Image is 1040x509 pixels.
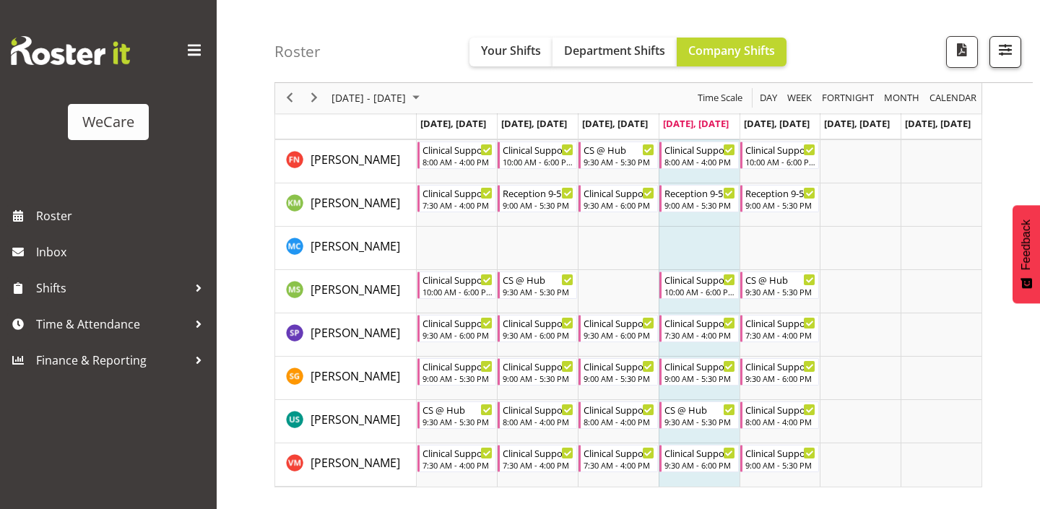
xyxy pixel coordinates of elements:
div: Kishendri Moodley"s event - Clinical Support 7.30 - 4 Begin From Monday, August 18, 2025 at 7:30:... [417,185,497,212]
a: [PERSON_NAME] [311,411,400,428]
div: CS @ Hub [584,142,654,157]
div: Sabnam Pun"s event - Clinical Support 9.30-6 Begin From Wednesday, August 20, 2025 at 9:30:00 AM ... [578,315,658,342]
div: WeCare [82,111,134,133]
div: Sabnam Pun"s event - Clinical Support 7.30 - 4 Begin From Friday, August 22, 2025 at 7:30:00 AM G... [740,315,820,342]
button: Department Shifts [552,38,677,66]
span: [DATE], [DATE] [744,117,810,130]
div: Clinical Support 9.30-6 [503,316,573,330]
span: [PERSON_NAME] [311,325,400,341]
div: Reception 9-5.30 [664,186,735,200]
a: [PERSON_NAME] [311,238,400,255]
div: Clinical Support 7.30 - 4 [422,445,493,460]
div: Sanjita Gurung"s event - Clinical Support 9-5.30 Begin From Thursday, August 21, 2025 at 9:00:00 ... [659,358,739,386]
div: 9:30 AM - 5:30 PM [664,416,735,427]
div: Clinical Support 7.30 - 4 [503,445,573,460]
div: 8:00 AM - 4:00 PM [584,416,654,427]
span: Fortnight [820,90,875,108]
div: 9:00 AM - 5:30 PM [584,373,654,384]
div: 7:30 AM - 4:00 PM [584,459,654,471]
div: 9:30 AM - 6:00 PM [503,329,573,341]
span: [PERSON_NAME] [311,455,400,471]
div: Viktoriia Molchanova"s event - Clinical Support 7.30 - 4 Begin From Wednesday, August 20, 2025 at... [578,445,658,472]
span: [DATE], [DATE] [501,117,567,130]
div: Sabnam Pun"s event - Clinical Support 9.30-6 Begin From Tuesday, August 19, 2025 at 9:30:00 AM GM... [498,315,577,342]
span: Inbox [36,241,209,263]
div: Clinical Support 7.30 - 4 [422,186,493,200]
div: Mehreen Sardar"s event - Clinical Support 10-6 Begin From Thursday, August 21, 2025 at 10:00:00 A... [659,271,739,299]
div: Firdous Naqvi"s event - Clinical Support 8-4 Begin From Monday, August 18, 2025 at 8:00:00 AM GMT... [417,142,497,169]
div: 9:00 AM - 5:30 PM [664,373,735,384]
div: 8:00 AM - 4:00 PM [745,416,816,427]
div: Sanjita Gurung"s event - Clinical Support 9-5.30 Begin From Monday, August 18, 2025 at 9:00:00 AM... [417,358,497,386]
span: [PERSON_NAME] [311,238,400,254]
div: Sanjita Gurung"s event - Clinical Support 9-5.30 Begin From Wednesday, August 20, 2025 at 9:00:00... [578,358,658,386]
div: Clinical Support 7.30 - 4 [584,445,654,460]
div: CS @ Hub [503,272,573,287]
div: 9:30 AM - 6:00 PM [584,199,654,211]
span: [DATE], [DATE] [420,117,486,130]
div: Clinical Support 8-4 [745,402,816,417]
span: [DATE], [DATE] [663,117,729,130]
span: [DATE], [DATE] [824,117,890,130]
div: Clinical Support 7.30 - 4 [745,316,816,330]
span: Time Scale [696,90,744,108]
button: Month [927,90,979,108]
div: 10:00 AM - 6:00 PM [664,286,735,297]
div: 9:30 AM - 5:30 PM [745,286,816,297]
div: Firdous Naqvi"s event - CS @ Hub Begin From Wednesday, August 20, 2025 at 9:30:00 AM GMT+12:00 En... [578,142,658,169]
div: Viktoriia Molchanova"s event - Clinical Support 9.30-6 Begin From Thursday, August 21, 2025 at 9:... [659,445,739,472]
button: Next [305,90,324,108]
span: [DATE], [DATE] [582,117,648,130]
div: Clinical Support 9.30-6 [584,316,654,330]
div: 9:00 AM - 5:30 PM [664,199,735,211]
div: 9:00 AM - 5:30 PM [503,199,573,211]
div: 7:30 AM - 4:00 PM [422,459,493,471]
div: 7:30 AM - 4:00 PM [664,329,735,341]
button: Previous [280,90,300,108]
span: [PERSON_NAME] [311,282,400,297]
div: Firdous Naqvi"s event - Clinical Support 10-6 Begin From Friday, August 22, 2025 at 10:00:00 AM G... [740,142,820,169]
div: Reception 9-5.30 [503,186,573,200]
div: CS @ Hub [422,402,493,417]
div: 9:30 AM - 6:00 PM [664,459,735,471]
div: Clinical Support 10-6 [745,142,816,157]
td: Mehreen Sardar resource [275,270,417,313]
div: Udani Senanayake"s event - CS @ Hub Begin From Monday, August 18, 2025 at 9:30:00 AM GMT+12:00 En... [417,401,497,429]
div: 9:30 AM - 6:00 PM [422,329,493,341]
div: CS @ Hub [745,272,816,287]
button: Time Scale [695,90,745,108]
div: Reception 9-5.30 [745,186,816,200]
table: Timeline Week of August 21, 2025 [417,53,981,487]
div: Clinical Support 8-4 [422,142,493,157]
td: Firdous Naqvi resource [275,140,417,183]
div: 9:00 AM - 5:30 PM [745,459,816,471]
a: [PERSON_NAME] [311,151,400,168]
img: Rosterit website logo [11,36,130,65]
div: 9:00 AM - 5:30 PM [745,199,816,211]
button: Filter Shifts [989,36,1021,68]
span: [PERSON_NAME] [311,152,400,168]
div: Firdous Naqvi"s event - Clinical Support 10-6 Begin From Tuesday, August 19, 2025 at 10:00:00 AM ... [498,142,577,169]
div: August 18 - 24, 2025 [326,83,428,113]
div: 8:00 AM - 4:00 PM [422,156,493,168]
div: previous period [277,83,302,113]
td: Sanjita Gurung resource [275,357,417,400]
span: Time & Attendance [36,313,188,335]
button: Feedback - Show survey [1013,205,1040,303]
span: Your Shifts [481,43,541,58]
div: Udani Senanayake"s event - Clinical Support 8-4 Begin From Tuesday, August 19, 2025 at 8:00:00 AM... [498,401,577,429]
span: Month [883,90,921,108]
span: Roster [36,205,209,227]
button: Timeline Week [785,90,815,108]
span: [PERSON_NAME] [311,368,400,384]
div: Clinical Support 9.30-6 [664,445,735,460]
div: Clinical Support 10-6 [422,272,493,287]
td: Kishendri Moodley resource [275,183,417,227]
div: Kishendri Moodley"s event - Clinical Support 9.30-6 Begin From Wednesday, August 20, 2025 at 9:30... [578,185,658,212]
div: Udani Senanayake"s event - Clinical Support 8-4 Begin From Friday, August 22, 2025 at 8:00:00 AM ... [740,401,820,429]
div: 9:30 AM - 6:00 PM [584,329,654,341]
td: Udani Senanayake resource [275,400,417,443]
span: Department Shifts [564,43,665,58]
div: Clinical Support 9-5.30 [503,359,573,373]
div: 9:00 AM - 5:30 PM [503,373,573,384]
